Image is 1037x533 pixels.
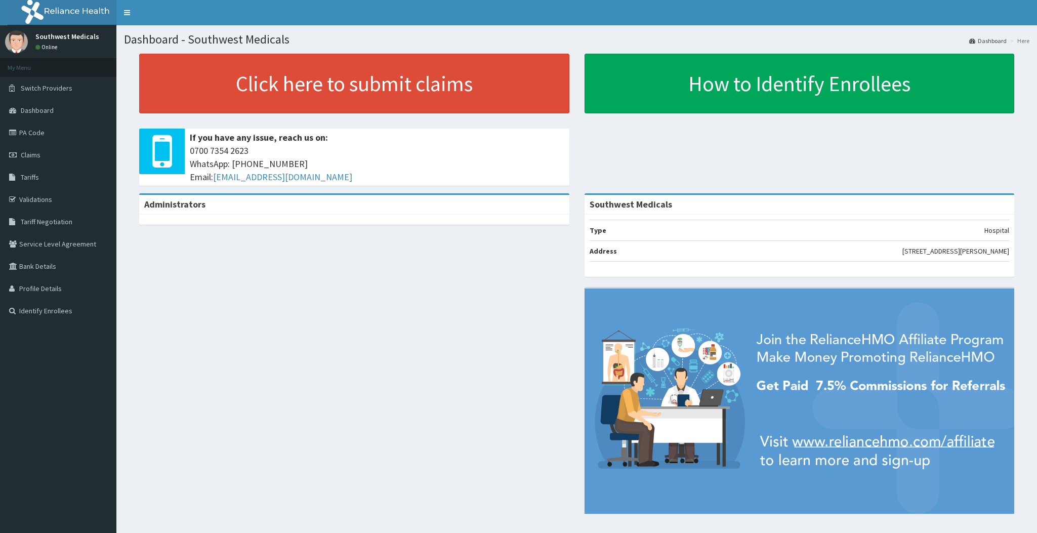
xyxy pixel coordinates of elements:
[585,54,1015,113] a: How to Identify Enrollees
[21,84,72,93] span: Switch Providers
[590,198,672,210] strong: Southwest Medicals
[124,33,1029,46] h1: Dashboard - Southwest Medicals
[190,144,564,183] span: 0700 7354 2623 WhatsApp: [PHONE_NUMBER] Email:
[190,132,328,143] b: If you have any issue, reach us on:
[21,150,40,159] span: Claims
[35,33,99,40] p: Southwest Medicals
[35,44,60,51] a: Online
[144,198,205,210] b: Administrators
[984,225,1009,235] p: Hospital
[969,36,1007,45] a: Dashboard
[213,171,352,183] a: [EMAIL_ADDRESS][DOMAIN_NAME]
[590,226,606,235] b: Type
[590,247,617,256] b: Address
[1008,36,1029,45] li: Here
[21,173,39,182] span: Tariffs
[585,289,1015,514] img: provider-team-banner.png
[5,30,28,53] img: User Image
[902,246,1009,256] p: [STREET_ADDRESS][PERSON_NAME]
[21,217,72,226] span: Tariff Negotiation
[139,54,569,113] a: Click here to submit claims
[21,106,54,115] span: Dashboard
